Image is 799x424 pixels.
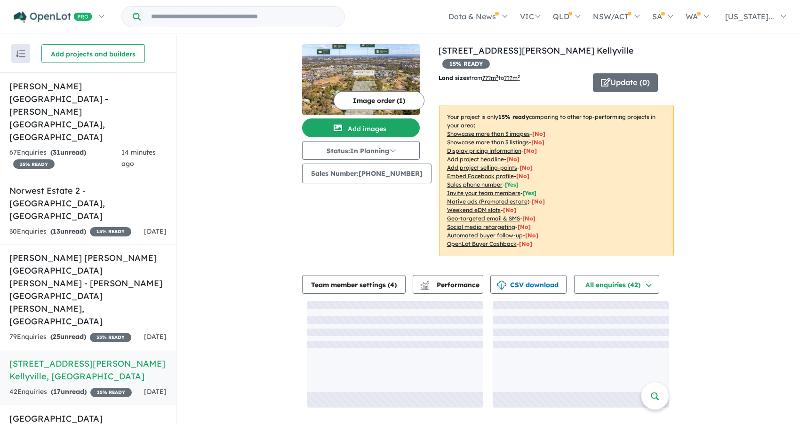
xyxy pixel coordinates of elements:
span: 35 % READY [90,333,131,342]
span: 15 % READY [90,227,131,236]
u: Add project headline [447,156,504,163]
span: 15 % READY [442,59,490,69]
img: line-chart.svg [420,281,429,286]
u: Display pricing information [447,147,521,154]
a: [STREET_ADDRESS][PERSON_NAME] Kellyville [439,45,634,56]
span: [ No ] [519,164,533,171]
u: Weekend eDM slots [447,206,501,213]
u: ??? m [482,74,498,81]
strong: ( unread) [51,387,87,396]
span: [No] [525,232,538,239]
h5: [PERSON_NAME] [PERSON_NAME][GEOGRAPHIC_DATA][PERSON_NAME] - [PERSON_NAME][GEOGRAPHIC_DATA][PERSON... [9,251,167,328]
strong: ( unread) [50,332,86,341]
div: 30 Enquir ies [9,226,131,237]
button: Update (0) [593,73,658,92]
strong: ( unread) [50,148,86,157]
span: [ Yes ] [505,181,519,188]
input: Try estate name, suburb, builder or developer [143,7,343,27]
u: Social media retargeting [447,223,515,230]
button: Status:In Planning [302,141,420,160]
u: Showcase more than 3 images [447,130,530,137]
span: 13 [53,227,60,236]
span: 25 [53,332,60,341]
u: Invite your team members [447,189,520,196]
span: 14 minutes ago [121,148,156,168]
span: 4 [390,281,394,289]
u: Geo-targeted email & SMS [447,215,520,222]
p: Your project is only comparing to other top-performing projects in your area: - - - - - - - - - -... [439,105,674,256]
span: [No] [518,223,531,230]
u: Native ads (Promoted estate) [447,198,529,205]
button: Image order (1) [334,91,424,110]
span: 31 [53,148,60,157]
u: Automated buyer follow-up [447,232,523,239]
span: [ No ] [506,156,519,163]
button: Performance [413,275,483,294]
div: 79 Enquir ies [9,331,131,343]
button: CSV download [490,275,567,294]
span: [ No ] [531,139,544,146]
b: Land sizes [439,74,469,81]
img: download icon [497,281,506,290]
img: Openlot PRO Logo White [14,11,92,23]
img: sort.svg [16,50,25,57]
span: [ No ] [532,130,545,137]
h5: Norwest Estate 2 - [GEOGRAPHIC_DATA] , [GEOGRAPHIC_DATA] [9,184,167,222]
span: [DATE] [144,227,167,236]
u: Embed Facebook profile [447,173,514,180]
p: from [439,73,586,83]
button: Team member settings (4) [302,275,406,294]
span: [No] [519,240,532,247]
u: ???m [504,74,520,81]
span: [No] [503,206,516,213]
div: 67 Enquir ies [9,147,121,170]
img: 67 Stringer Road - North Kellyville [302,44,420,115]
button: Sales Number:[PHONE_NUMBER] [302,164,431,183]
span: [DATE] [144,332,167,341]
span: 35 % READY [13,159,55,169]
button: All enquiries (42) [574,275,659,294]
div: 42 Enquir ies [9,386,132,398]
h5: [STREET_ADDRESS][PERSON_NAME] Kellyville , [GEOGRAPHIC_DATA] [9,357,167,383]
strong: ( unread) [50,227,86,236]
u: Sales phone number [447,181,503,188]
button: Add images [302,118,420,137]
span: Performance [422,281,479,289]
span: [ Yes ] [523,189,536,196]
span: to [498,74,520,81]
span: [No] [532,198,545,205]
span: 17 [53,387,61,396]
button: Add projects and builders [41,44,145,63]
sup: 2 [518,74,520,79]
span: [US_STATE]... [725,12,774,21]
sup: 2 [496,74,498,79]
h5: [PERSON_NAME][GEOGRAPHIC_DATA] - [PERSON_NAME][GEOGRAPHIC_DATA] , [GEOGRAPHIC_DATA] [9,80,167,143]
u: Add project selling-points [447,164,517,171]
b: 15 % ready [498,113,529,120]
u: OpenLot Buyer Cashback [447,240,517,247]
span: 15 % READY [90,388,132,397]
span: [ No ] [516,173,529,180]
img: bar-chart.svg [420,283,430,290]
span: [No] [522,215,535,222]
span: [ No ] [524,147,537,154]
span: [DATE] [144,387,167,396]
u: Showcase more than 3 listings [447,139,529,146]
